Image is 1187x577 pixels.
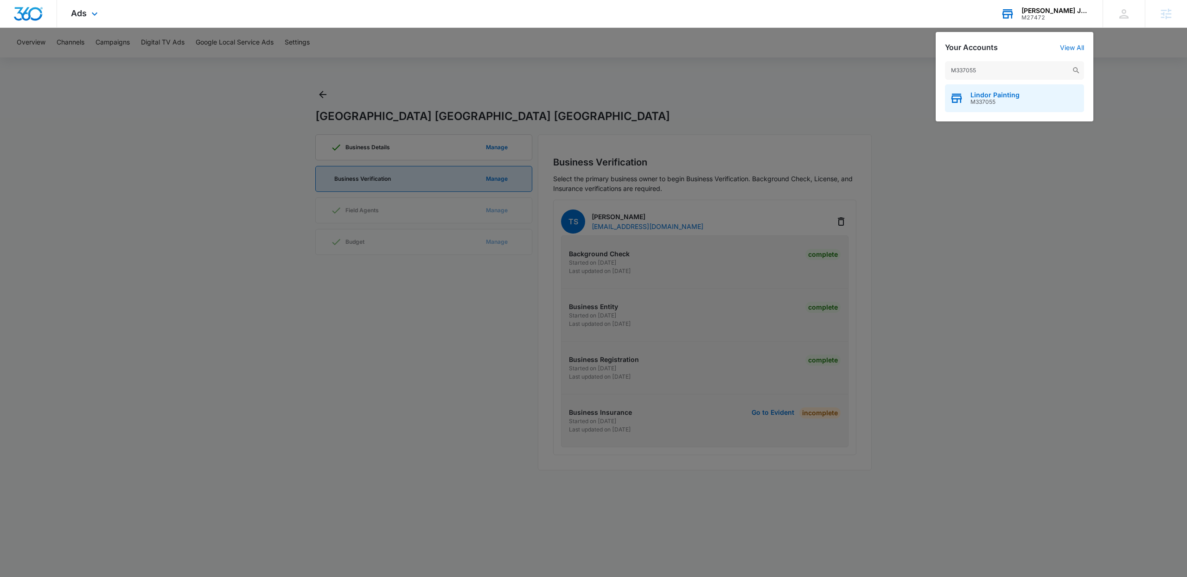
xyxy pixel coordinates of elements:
h2: Your Accounts [945,43,998,52]
span: M337055 [970,99,1020,105]
a: View All [1060,44,1084,51]
input: Search Accounts [945,61,1084,80]
div: account id [1021,14,1089,21]
div: account name [1021,7,1089,14]
span: Lindor Painting [970,91,1020,99]
button: Lindor PaintingM337055 [945,84,1084,112]
span: Ads [71,8,87,18]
